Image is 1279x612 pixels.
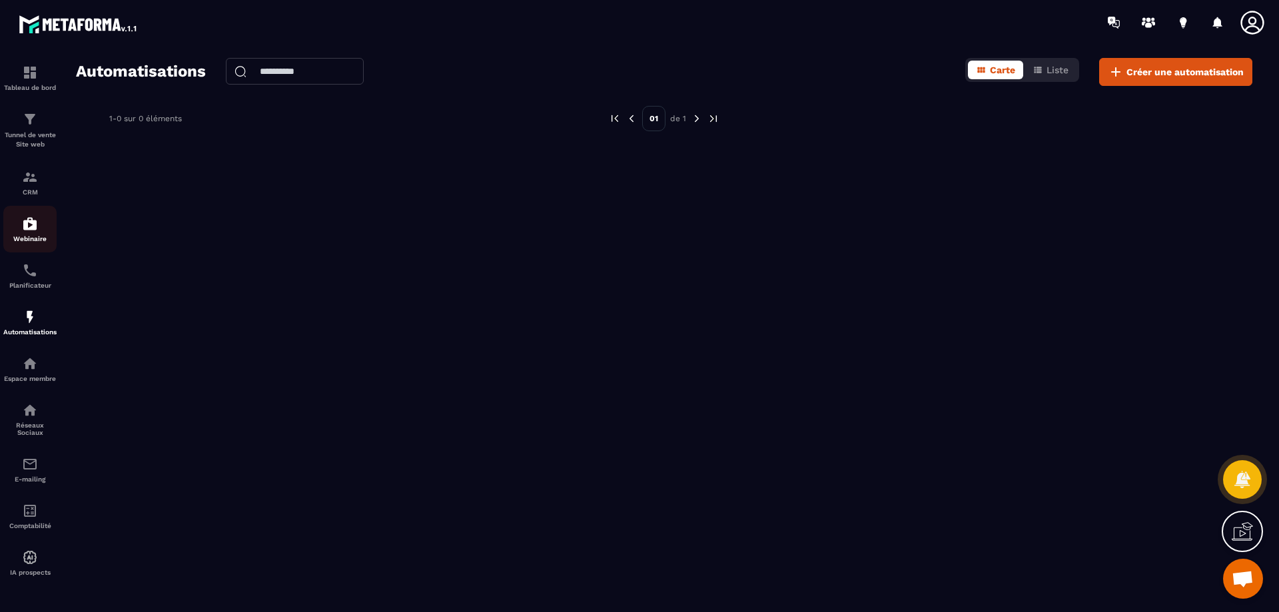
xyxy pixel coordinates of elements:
a: automationsautomationsWebinaire [3,206,57,252]
p: 01 [642,106,665,131]
img: logo [19,12,139,36]
img: automations [22,356,38,372]
p: Comptabilité [3,522,57,529]
p: Réseaux Sociaux [3,422,57,436]
img: formation [22,65,38,81]
p: Planificateur [3,282,57,289]
a: schedulerschedulerPlanificateur [3,252,57,299]
a: social-networksocial-networkRéseaux Sociaux [3,392,57,446]
p: IA prospects [3,569,57,576]
a: formationformationTunnel de vente Site web [3,101,57,159]
img: social-network [22,402,38,418]
a: Ouvrir le chat [1223,559,1263,599]
p: 1-0 sur 0 éléments [109,114,182,123]
a: emailemailE-mailing [3,446,57,493]
button: Carte [968,61,1023,79]
p: CRM [3,188,57,196]
img: formation [22,169,38,185]
button: Liste [1025,61,1076,79]
img: automations [22,216,38,232]
a: formationformationTableau de bord [3,55,57,101]
h2: Automatisations [76,58,206,86]
p: Automatisations [3,328,57,336]
span: Liste [1047,65,1068,75]
a: formationformationCRM [3,159,57,206]
a: automationsautomationsAutomatisations [3,299,57,346]
p: Espace membre [3,375,57,382]
button: Créer une automatisation [1099,58,1252,86]
p: Webinaire [3,235,57,242]
p: Tunnel de vente Site web [3,131,57,149]
span: Créer une automatisation [1126,65,1244,79]
img: automations [22,549,38,565]
p: Tableau de bord [3,84,57,91]
img: scheduler [22,262,38,278]
img: automations [22,309,38,325]
img: prev [609,113,621,125]
p: E-mailing [3,475,57,483]
a: automationsautomationsEspace membre [3,346,57,392]
span: Carte [990,65,1015,75]
img: email [22,456,38,472]
p: de 1 [670,113,686,124]
img: formation [22,111,38,127]
img: next [707,113,719,125]
img: accountant [22,503,38,519]
img: next [691,113,703,125]
img: prev [626,113,638,125]
a: accountantaccountantComptabilité [3,493,57,539]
